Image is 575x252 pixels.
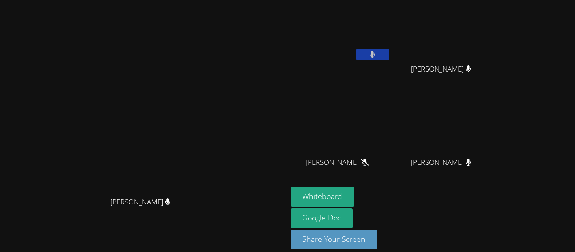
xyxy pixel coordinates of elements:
span: [PERSON_NAME] [110,196,170,208]
span: [PERSON_NAME] [306,157,369,169]
button: Share Your Screen [291,230,378,249]
a: Google Doc [291,208,353,228]
span: [PERSON_NAME] [411,157,471,169]
button: Whiteboard [291,187,354,207]
span: [PERSON_NAME] [411,63,471,75]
